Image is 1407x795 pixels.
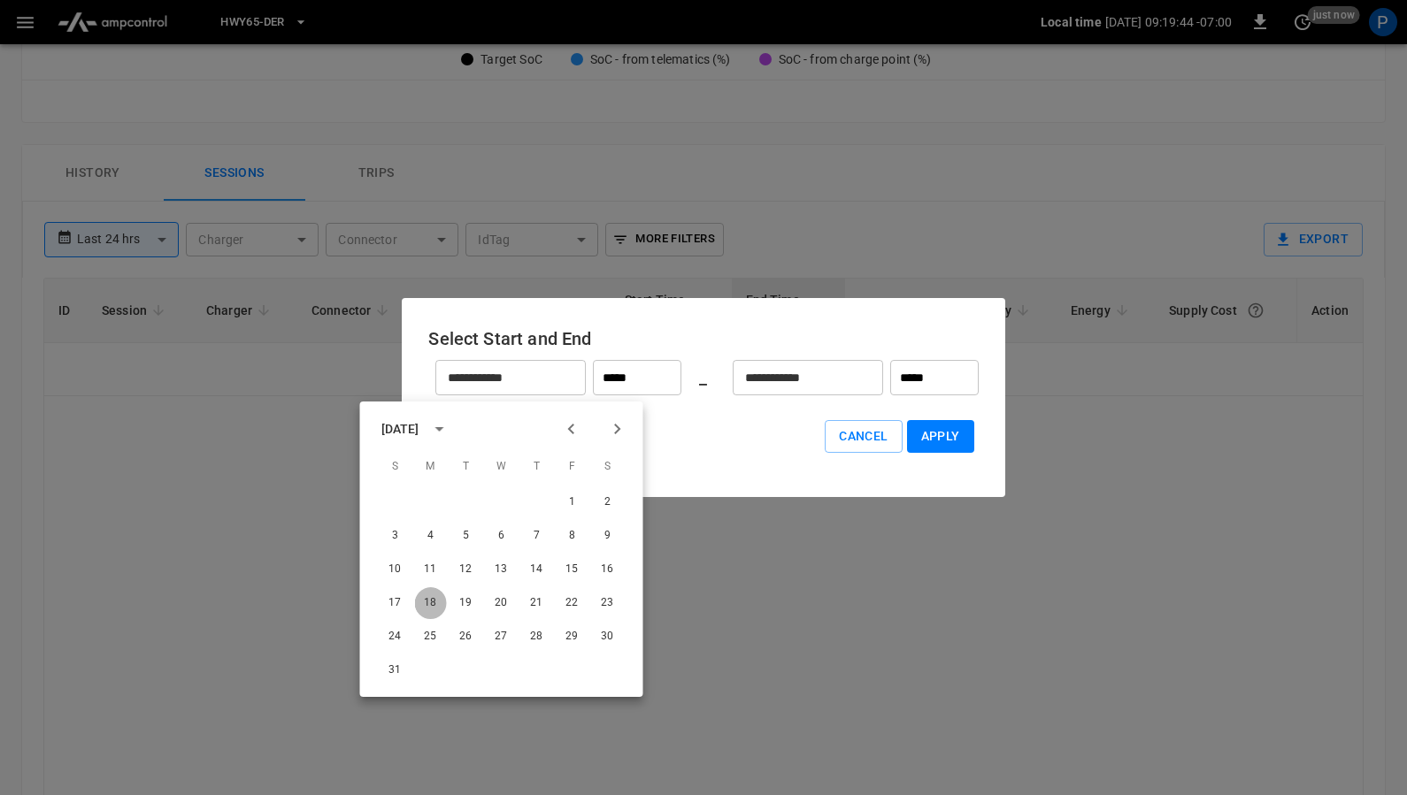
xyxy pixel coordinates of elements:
button: 22 [557,587,588,619]
h6: _ [699,363,707,392]
button: 27 [486,621,518,653]
button: Apply [907,420,974,453]
span: Thursday [521,449,553,485]
button: 28 [521,621,553,653]
button: Cancel [825,420,902,453]
button: Next month [603,414,633,444]
button: 6 [486,520,518,552]
button: 31 [380,654,411,686]
button: 1 [557,486,588,518]
button: 17 [380,587,411,619]
div: [DATE] [381,420,419,439]
span: Wednesday [486,449,518,485]
button: 14 [521,554,553,585]
button: 10 [380,554,411,585]
button: 9 [592,520,624,552]
button: 8 [557,520,588,552]
button: 16 [592,554,624,585]
button: 2 [592,486,624,518]
button: 7 [521,520,553,552]
span: Friday [557,449,588,485]
button: 5 [450,520,482,552]
button: 18 [415,587,447,619]
button: 21 [521,587,553,619]
button: 13 [486,554,518,585]
button: 3 [380,520,411,552]
button: 25 [415,621,447,653]
h6: Select Start and End [428,325,978,353]
button: 29 [557,621,588,653]
button: 24 [380,621,411,653]
button: 4 [415,520,447,552]
span: Tuesday [450,449,482,485]
button: 26 [450,621,482,653]
button: calendar view is open, switch to year view [424,414,454,444]
button: 12 [450,554,482,585]
button: 20 [486,587,518,619]
span: Monday [415,449,447,485]
button: Previous month [557,414,587,444]
button: 19 [450,587,482,619]
span: Saturday [592,449,624,485]
button: 15 [557,554,588,585]
button: 30 [592,621,624,653]
button: 23 [592,587,624,619]
button: 11 [415,554,447,585]
span: Sunday [380,449,411,485]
